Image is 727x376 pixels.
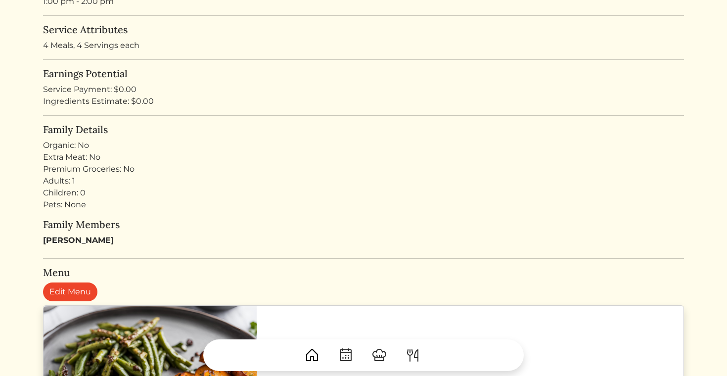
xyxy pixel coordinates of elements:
div: Service Payment: $0.00 [43,84,684,95]
p: 4 Meals, 4 Servings each [43,40,684,51]
img: ForkKnife-55491504ffdb50bab0c1e09e7649658475375261d09fd45db06cec23bce548bf.svg [405,347,421,363]
h5: Menu [43,267,684,279]
a: Edit Menu [43,282,97,301]
h5: Family Members [43,219,684,231]
h5: Earnings Potential [43,68,684,80]
div: Extra Meat: No [43,151,684,163]
div: Ingredients Estimate: $0.00 [43,95,684,107]
h5: Family Details [43,124,684,136]
img: ChefHat-a374fb509e4f37eb0702ca99f5f64f3b6956810f32a249b33092029f8484b388.svg [371,347,387,363]
img: CalendarDots-5bcf9d9080389f2a281d69619e1c85352834be518fbc73d9501aef674afc0d57.svg [338,347,354,363]
div: Premium Groceries: No [43,163,684,175]
h5: Service Attributes [43,24,684,36]
strong: [PERSON_NAME] [43,235,114,245]
div: Organic: No [43,140,684,151]
img: House-9bf13187bcbb5817f509fe5e7408150f90897510c4275e13d0d5fca38e0b5951.svg [304,347,320,363]
div: Adults: 1 Children: 0 Pets: None [43,175,684,211]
